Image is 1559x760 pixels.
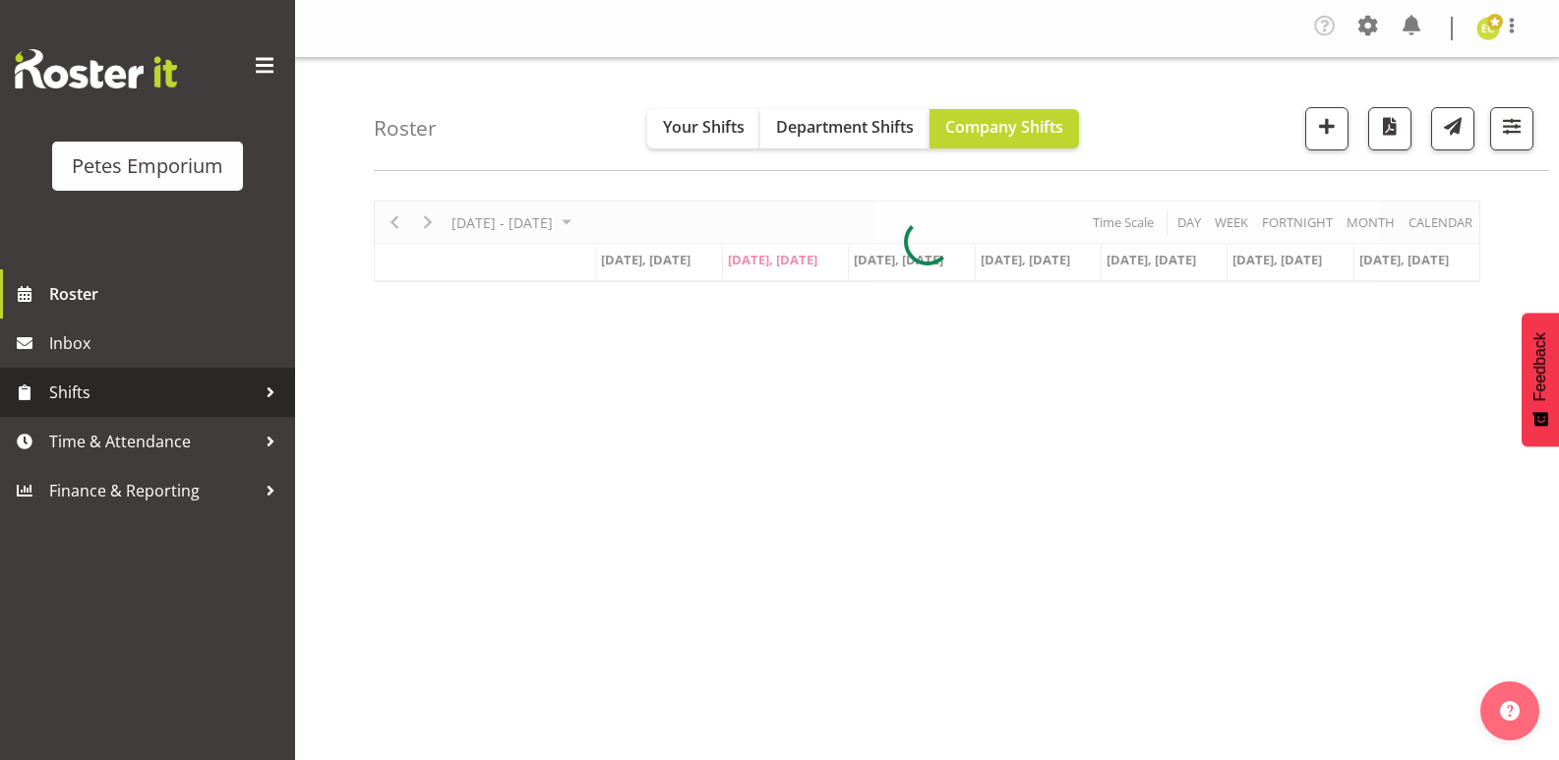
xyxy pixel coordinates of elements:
[647,109,760,148] button: Your Shifts
[1431,107,1474,150] button: Send a list of all shifts for the selected filtered period to all rostered employees.
[663,116,745,138] span: Your Shifts
[1490,107,1533,150] button: Filter Shifts
[929,109,1079,148] button: Company Shifts
[1522,313,1559,446] button: Feedback - Show survey
[49,427,256,456] span: Time & Attendance
[49,378,256,407] span: Shifts
[49,279,285,309] span: Roster
[1500,701,1520,721] img: help-xxl-2.png
[1305,107,1349,150] button: Add a new shift
[49,328,285,358] span: Inbox
[1531,332,1549,401] span: Feedback
[1368,107,1411,150] button: Download a PDF of the roster according to the set date range.
[1476,17,1500,40] img: emma-croft7499.jpg
[15,49,177,88] img: Rosterit website logo
[72,151,223,181] div: Petes Emporium
[760,109,929,148] button: Department Shifts
[945,116,1063,138] span: Company Shifts
[49,476,256,505] span: Finance & Reporting
[776,116,914,138] span: Department Shifts
[374,117,437,140] h4: Roster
